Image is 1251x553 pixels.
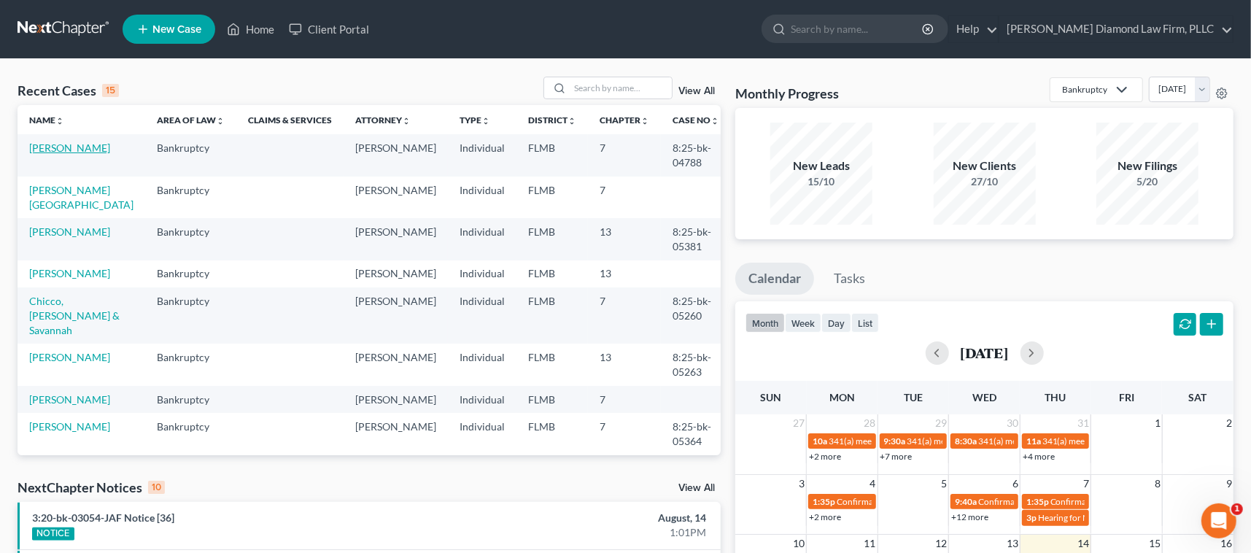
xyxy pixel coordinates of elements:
td: Individual [448,344,516,385]
a: [PERSON_NAME] [29,142,110,154]
td: [PERSON_NAME] [344,344,448,385]
input: Search by name... [791,15,924,42]
span: 4 [869,475,878,492]
i: unfold_more [568,117,576,125]
td: Individual [448,386,516,413]
i: unfold_more [710,117,719,125]
span: 341(a) meeting for Forest [PERSON_NAME] II & [PERSON_NAME] [829,436,1080,446]
td: Bankruptcy [145,344,236,385]
a: +2 more [809,511,841,522]
a: Case Nounfold_more [673,115,719,125]
a: [PERSON_NAME] [29,420,110,433]
a: Tasks [821,263,878,295]
td: Bankruptcy [145,260,236,287]
td: 8:25-bk-05364 [661,413,731,455]
span: 9:30a [884,436,906,446]
td: 7 [588,413,661,455]
span: 3 [797,475,806,492]
td: FLMB [516,260,588,287]
span: 12 [934,535,948,552]
i: unfold_more [402,117,411,125]
h3: Monthly Progress [735,85,839,102]
button: month [745,313,785,333]
a: Chicco, [PERSON_NAME] & Savannah [29,295,120,336]
div: New Filings [1096,158,1198,174]
td: FLMB [516,134,588,176]
th: Claims & Services [236,105,344,134]
td: Individual [448,218,516,260]
td: Bankruptcy [145,413,236,455]
span: 341(a) meeting for [PERSON_NAME] [978,436,1119,446]
td: 13 [588,260,661,287]
td: 8:25-bk-05381 [661,218,731,260]
h2: [DATE] [961,345,1009,360]
span: Tue [904,391,923,403]
td: Individual [448,134,516,176]
span: 8 [1153,475,1162,492]
button: list [851,313,879,333]
div: 27/10 [934,174,1036,189]
a: Client Portal [282,16,376,42]
span: Confirmation Hearing for [PERSON_NAME] [837,496,1004,507]
td: [PERSON_NAME] [344,386,448,413]
td: Individual [448,455,516,497]
td: [PERSON_NAME] [344,413,448,455]
span: Confirmation Hearing for [PERSON_NAME] [978,496,1145,507]
span: 341(a) meeting for [PERSON_NAME] [907,436,1048,446]
span: 1:35p [813,496,835,507]
a: Typeunfold_more [460,115,490,125]
a: [PERSON_NAME] [29,351,110,363]
a: Nameunfold_more [29,115,64,125]
a: [PERSON_NAME] [29,225,110,238]
span: 341(a) meeting for [PERSON_NAME] [1042,436,1183,446]
td: 7 [588,287,661,344]
td: Bankruptcy [145,134,236,176]
td: 8:25-bk-04788 [661,134,731,176]
span: 31 [1076,414,1091,432]
td: 8:25-bk-05746 [661,455,731,497]
div: 5/20 [1096,174,1198,189]
span: Thu [1045,391,1066,403]
span: 10 [791,535,806,552]
td: 8:25-bk-05263 [661,344,731,385]
span: Mon [829,391,855,403]
span: New Case [152,24,201,35]
div: 15 [102,84,119,97]
td: FLMB [516,218,588,260]
td: 7 [588,177,661,218]
a: 3:20-bk-03054-JAF Notice [36] [32,511,174,524]
a: +12 more [951,511,988,522]
a: [PERSON_NAME] Diamond Law Firm, PLLC [999,16,1233,42]
iframe: Intercom live chat [1201,503,1236,538]
td: FLMB [516,344,588,385]
span: 29 [934,414,948,432]
span: 27 [791,414,806,432]
td: FLMB [516,413,588,455]
td: Individual [448,287,516,344]
td: [PERSON_NAME] [344,455,448,497]
span: Sun [760,391,781,403]
a: [PERSON_NAME] [29,267,110,279]
div: 15/10 [770,174,872,189]
a: [PERSON_NAME] [29,393,110,406]
span: Sat [1189,391,1207,403]
td: Individual [448,260,516,287]
span: 7 [1082,475,1091,492]
span: 2 [1225,414,1233,432]
span: 15 [1147,535,1162,552]
td: [PERSON_NAME] [344,287,448,344]
td: 8:25-bk-05260 [661,287,731,344]
i: unfold_more [216,117,225,125]
a: Home [220,16,282,42]
span: 16 [1219,535,1233,552]
div: Bankruptcy [1062,83,1107,96]
span: 9 [1225,475,1233,492]
div: New Leads [770,158,872,174]
a: Chapterunfold_more [600,115,649,125]
span: 3p [1026,512,1037,523]
i: unfold_more [481,117,490,125]
input: Search by name... [570,77,672,98]
span: 10a [813,436,827,446]
td: FLMB [516,177,588,218]
div: New Clients [934,158,1036,174]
